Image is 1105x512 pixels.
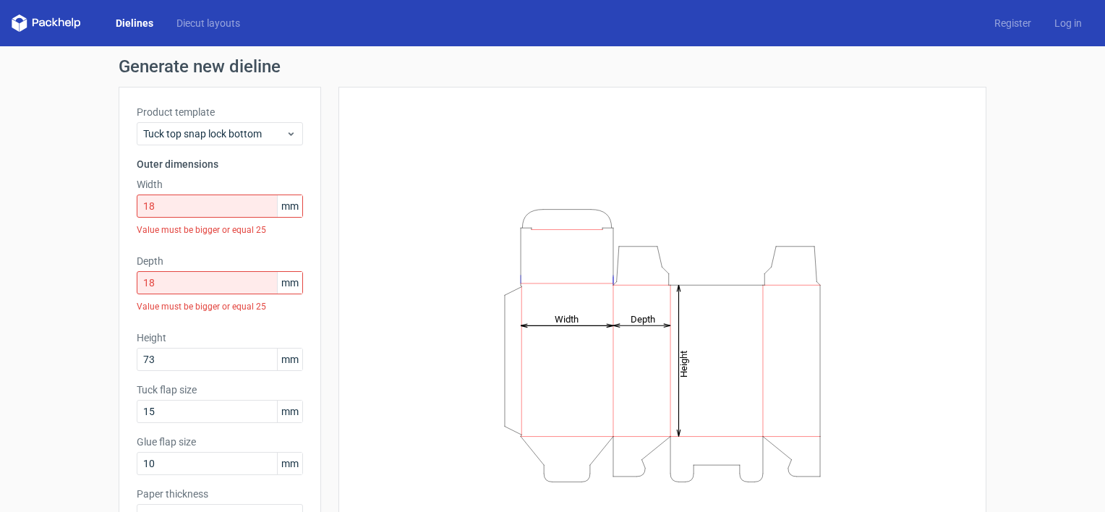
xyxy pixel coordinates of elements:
[678,350,689,377] tspan: Height
[119,58,986,75] h1: Generate new dieline
[137,157,303,171] h3: Outer dimensions
[137,330,303,345] label: Height
[555,313,579,324] tspan: Width
[277,453,302,474] span: mm
[137,435,303,449] label: Glue flap size
[137,254,303,268] label: Depth
[104,16,165,30] a: Dielines
[137,218,303,242] div: Value must be bigger or equal 25
[137,383,303,397] label: Tuck flap size
[137,177,303,192] label: Width
[277,349,302,370] span: mm
[277,195,302,217] span: mm
[137,105,303,119] label: Product template
[165,16,252,30] a: Diecut layouts
[143,127,286,141] span: Tuck top snap lock bottom
[277,272,302,294] span: mm
[631,313,655,324] tspan: Depth
[137,487,303,501] label: Paper thickness
[983,16,1043,30] a: Register
[137,294,303,319] div: Value must be bigger or equal 25
[277,401,302,422] span: mm
[1043,16,1093,30] a: Log in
